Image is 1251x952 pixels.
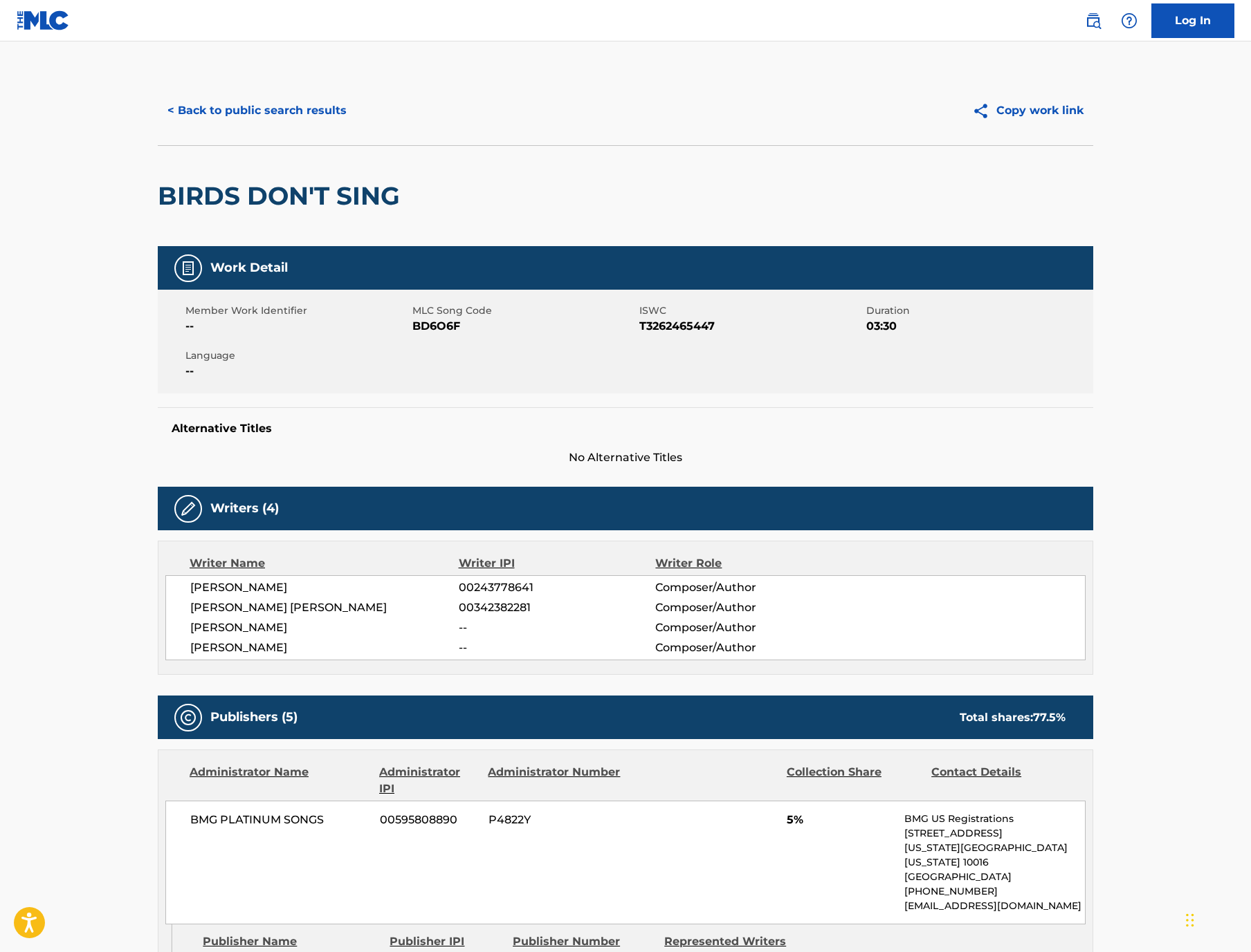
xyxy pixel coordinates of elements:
button: Copy work link [962,93,1093,128]
p: [GEOGRAPHIC_DATA] [904,870,1085,884]
p: [PHONE_NUMBER] [904,884,1085,899]
span: [PERSON_NAME] [190,579,459,596]
div: Contact Details [931,764,1066,797]
h5: Publishers (5) [210,709,298,725]
span: BD6O6F [412,318,636,335]
span: Composer/Author [655,640,834,656]
span: ISWC [639,304,863,318]
span: P4822Y [488,812,623,828]
div: Writer IPI [459,555,656,572]
span: 00243778641 [459,579,655,596]
h2: BIRDS DON'T SING [158,180,407,212]
span: -- [185,363,409,380]
span: Composer/Author [655,599,834,616]
div: Administrator IPI [379,764,477,797]
span: 5% [787,812,894,828]
h5: Work Detail [210,260,288,276]
p: [STREET_ADDRESS] [904,826,1085,841]
img: Work Detail [180,260,197,277]
span: Composer/Author [655,619,834,636]
div: Collection Share [787,764,921,797]
button: < Back to public search results [158,93,356,128]
img: help [1121,12,1138,29]
span: 77.5 % [1033,711,1066,724]
p: BMG US Registrations [904,812,1085,826]
div: Represented Writers [664,933,805,950]
div: Drag [1186,899,1194,941]
div: Administrator Number [488,764,622,797]
div: Publisher Name [203,933,379,950]
span: 03:30 [866,318,1090,335]
span: T3262465447 [639,318,863,335]
img: MLC Logo [17,10,70,30]
h5: Writers (4) [210,501,279,516]
div: Writer Name [190,555,459,572]
span: 00342382281 [459,599,655,616]
span: Language [185,348,409,363]
div: Publisher IPI [390,933,502,950]
span: -- [459,640,655,656]
span: BMG PLATINUM SONGS [190,812,369,828]
span: MLC Song Code [412,304,636,318]
span: Member Work Identifier [185,304,409,318]
div: Total shares: [960,709,1066,726]
div: Administrator Name [190,764,369,797]
div: Publisher Number [513,933,654,950]
div: Help [1115,7,1143,35]
span: [PERSON_NAME] [190,640,459,656]
img: search [1085,12,1102,29]
p: [US_STATE][GEOGRAPHIC_DATA][US_STATE] 10016 [904,841,1085,870]
p: [EMAIL_ADDRESS][DOMAIN_NAME] [904,899,1085,913]
span: 00595808890 [380,812,478,828]
span: [PERSON_NAME] [PERSON_NAME] [190,599,459,616]
span: [PERSON_NAME] [190,619,459,636]
img: Copy work link [972,102,996,120]
iframe: Chat Widget [1182,886,1251,952]
a: Log In [1151,3,1234,38]
span: Composer/Author [655,579,834,596]
img: Writers [180,501,197,517]
img: Publishers [180,709,197,726]
a: Public Search [1079,7,1107,35]
span: -- [459,619,655,636]
div: Writer Role [655,555,834,572]
span: No Alternative Titles [158,449,1093,466]
h5: Alternative Titles [172,422,1079,436]
span: Duration [866,304,1090,318]
span: -- [185,318,409,335]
